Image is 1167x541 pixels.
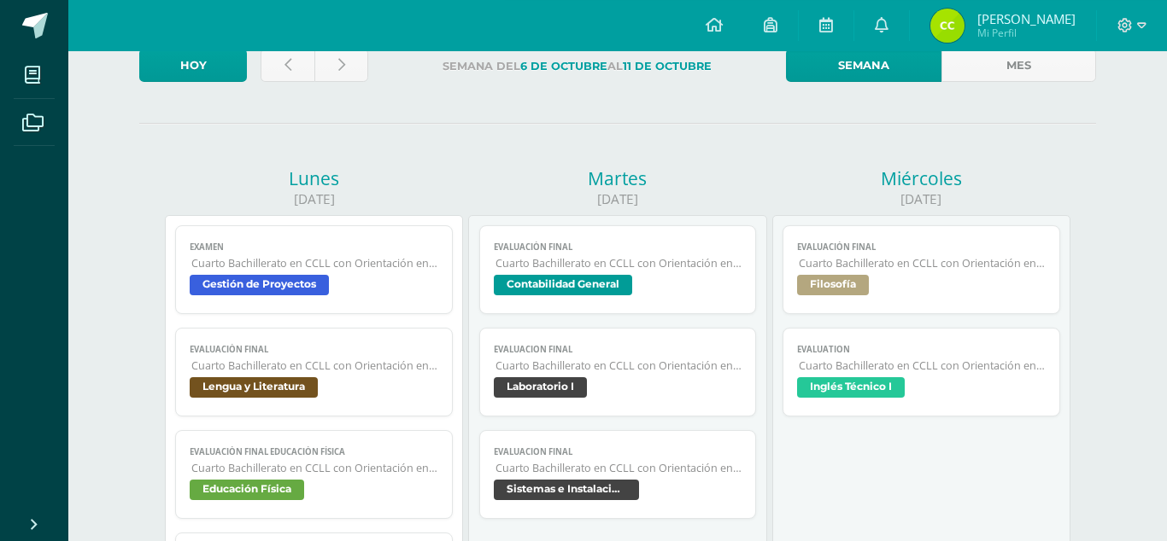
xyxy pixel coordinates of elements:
span: Cuarto Bachillerato en CCLL con Orientación en Computación [799,358,1046,373]
span: Laboratorio I [494,377,587,398]
span: EVALUACIÓN FINAL [797,241,1046,253]
span: Cuarto Bachillerato en CCLL con Orientación en Computación [799,256,1046,270]
strong: 6 de Octubre [520,60,607,73]
span: Evaluacion Final [494,344,742,355]
div: [DATE] [772,190,1070,208]
span: Cuarto Bachillerato en CCLL con Orientación en Computación [496,256,742,270]
span: Evaluation [797,344,1046,355]
div: [DATE] [165,190,463,208]
span: Cuarto Bachillerato en CCLL con Orientación en Computación [191,256,438,270]
span: Cuarto Bachillerato en CCLL con Orientación en Computación [191,358,438,373]
span: Evaluación Final [494,241,742,253]
span: Filosofía [797,275,869,295]
a: EVALUACIÓN FINALCuarto Bachillerato en CCLL con Orientación en ComputaciónFilosofía [783,225,1060,314]
span: Cuarto Bachillerato en CCLL con Orientación en Computación [191,461,438,475]
strong: 11 de Octubre [623,60,712,73]
span: Contabilidad General [494,275,632,295]
span: Evaluacion Final [494,446,742,457]
span: Evaluación Final Educación física [190,446,438,457]
a: Evaluacion FinalCuarto Bachillerato en CCLL con Orientación en ComputaciónLaboratorio I [479,328,757,416]
label: Semana del al [382,49,772,84]
span: Examen [190,241,438,253]
span: Mi Perfil [977,26,1076,40]
div: Lunes [165,166,463,190]
span: Educación Física [190,480,304,500]
a: ExamenCuarto Bachillerato en CCLL con Orientación en ComputaciónGestión de Proyectos [175,225,453,314]
a: EvaluationCuarto Bachillerato en CCLL con Orientación en ComputaciónInglés Técnico I [783,328,1060,416]
div: [DATE] [468,190,766,208]
span: Gestión de Proyectos [190,275,329,295]
a: Mes [941,49,1096,82]
a: Semana [786,49,941,82]
span: Evaluación Final [190,344,438,355]
span: Cuarto Bachillerato en CCLL con Orientación en Computación [496,358,742,373]
span: Cuarto Bachillerato en CCLL con Orientación en Computación [496,461,742,475]
span: [PERSON_NAME] [977,10,1076,27]
a: Evaluación Final Educación físicaCuarto Bachillerato en CCLL con Orientación en ComputaciónEducac... [175,430,453,519]
div: Martes [468,166,766,190]
a: Evaluacion FinalCuarto Bachillerato en CCLL con Orientación en ComputaciónSistemas e Instalación ... [479,430,757,519]
span: Sistemas e Instalación de Software [494,480,639,500]
img: 72e6737e3b6229c48af0c29fd7a6a595.png [930,9,965,43]
a: Evaluación FinalCuarto Bachillerato en CCLL con Orientación en ComputaciónLengua y Literatura [175,328,453,416]
div: Miércoles [772,166,1070,190]
a: Hoy [139,49,247,82]
span: Inglés Técnico I [797,377,905,398]
a: Evaluación FinalCuarto Bachillerato en CCLL con Orientación en ComputaciónContabilidad General [479,225,757,314]
span: Lengua y Literatura [190,377,318,398]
